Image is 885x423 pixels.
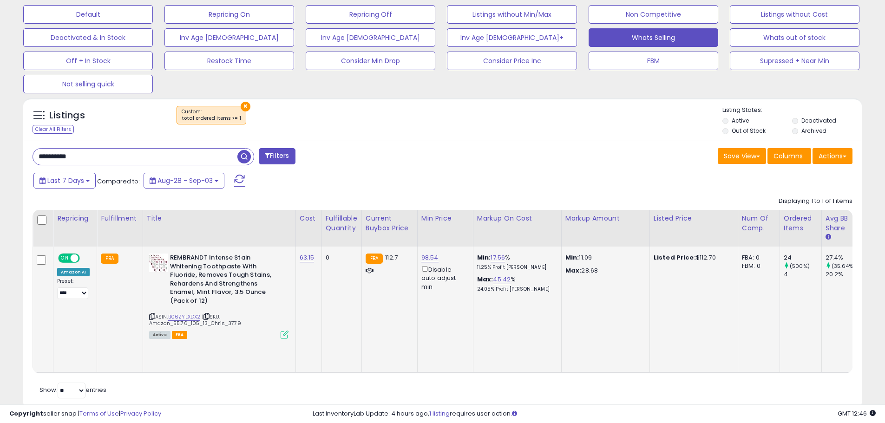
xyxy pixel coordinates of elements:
button: Inv Age [DEMOGRAPHIC_DATA] [164,28,294,47]
span: 2025-09-11 12:46 GMT [838,409,876,418]
button: Consider Price Inc [447,52,577,70]
div: Repricing [57,214,93,223]
div: Disable auto adjust min [421,264,466,291]
button: Deactivated & In Stock [23,28,153,47]
button: Off + In Stock [23,52,153,70]
p: 11.09 [565,254,642,262]
small: (35.64%) [832,262,855,270]
div: Listed Price [654,214,734,223]
span: All listings currently available for purchase on Amazon [149,331,170,339]
button: Aug-28 - Sep-03 [144,173,224,189]
button: Last 7 Days [33,173,96,189]
div: Amazon AI [57,268,90,276]
a: 1 listing [429,409,450,418]
div: $112.70 [654,254,731,262]
span: Show: entries [39,385,106,394]
button: FBM [589,52,718,70]
div: Fulfillment [101,214,138,223]
th: The percentage added to the cost of goods (COGS) that forms the calculator for Min & Max prices. [473,210,561,247]
button: Inv Age [DEMOGRAPHIC_DATA] [306,28,435,47]
div: Clear All Filters [33,125,74,134]
button: Default [23,5,153,24]
button: Columns [767,148,811,164]
strong: Max: [565,266,582,275]
span: FBA [172,331,188,339]
a: 45.42 [493,275,511,284]
button: Whats Selling [589,28,718,47]
label: Out of Stock [732,127,766,135]
h5: Listings [49,109,85,122]
div: Markup Amount [565,214,646,223]
a: 17.56 [491,253,505,262]
div: % [477,254,554,271]
button: Actions [813,148,852,164]
span: | SKU: Amazon_55.76_105_13_Chris_3779 [149,313,241,327]
span: Columns [774,151,803,161]
button: Whats out of stock [730,28,859,47]
b: Min: [477,253,491,262]
span: Aug-28 - Sep-03 [157,176,213,185]
strong: Min: [565,253,579,262]
button: Repricing On [164,5,294,24]
a: Terms of Use [79,409,119,418]
a: Privacy Policy [120,409,161,418]
a: 98.54 [421,253,439,262]
div: 24 [784,254,821,262]
button: Supressed + Near Min [730,52,859,70]
button: × [241,102,250,111]
small: FBA [101,254,118,264]
span: OFF [79,254,93,262]
div: Avg BB Share [826,214,859,233]
div: Ordered Items [784,214,818,233]
button: Inv Age [DEMOGRAPHIC_DATA]+ [447,28,577,47]
button: Restock Time [164,52,294,70]
div: 4 [784,270,821,279]
span: ON [59,254,71,262]
button: Consider Min Drop [306,52,435,70]
p: 11.25% Profit [PERSON_NAME] [477,264,554,271]
button: Filters [259,148,295,164]
small: Avg BB Share. [826,233,831,241]
div: ASIN: [149,254,288,338]
label: Active [732,117,749,124]
img: 51NiQQ8uBBL._SL40_.jpg [149,254,168,272]
div: Last InventoryLab Update: 4 hours ago, requires user action. [313,410,876,418]
div: Num of Comp. [742,214,776,233]
p: 28.68 [565,267,642,275]
div: FBM: 0 [742,262,773,270]
button: Repricing Off [306,5,435,24]
div: FBA: 0 [742,254,773,262]
div: Preset: [57,278,90,299]
span: 112.7 [385,253,398,262]
button: Listings without Min/Max [447,5,577,24]
div: 20.2% [826,270,863,279]
label: Archived [801,127,826,135]
b: Listed Price: [654,253,696,262]
strong: Copyright [9,409,43,418]
div: Title [147,214,292,223]
div: % [477,275,554,293]
button: Not selling quick [23,75,153,93]
div: 27.4% [826,254,863,262]
div: Displaying 1 to 1 of 1 items [779,197,852,206]
div: Min Price [421,214,469,223]
div: total ordered items >= 1 [182,115,241,122]
a: 63.15 [300,253,315,262]
b: Max: [477,275,493,284]
a: B06ZYLXDX2 [168,313,201,321]
div: Cost [300,214,318,223]
div: seller snap | | [9,410,161,418]
div: Markup on Cost [477,214,557,223]
span: Custom: [182,108,241,122]
div: Current Buybox Price [366,214,413,233]
p: Listing States: [722,106,862,115]
b: REMBRANDT Intense Stain Whitening Toothpaste With Fluoride, Removes Tough Stains, Rehardens And S... [170,254,283,307]
div: 0 [326,254,354,262]
span: Last 7 Days [47,176,84,185]
div: Fulfillable Quantity [326,214,358,233]
label: Deactivated [801,117,836,124]
button: Listings without Cost [730,5,859,24]
p: 24.05% Profit [PERSON_NAME] [477,286,554,293]
span: Compared to: [97,177,140,186]
button: Non Competitive [589,5,718,24]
